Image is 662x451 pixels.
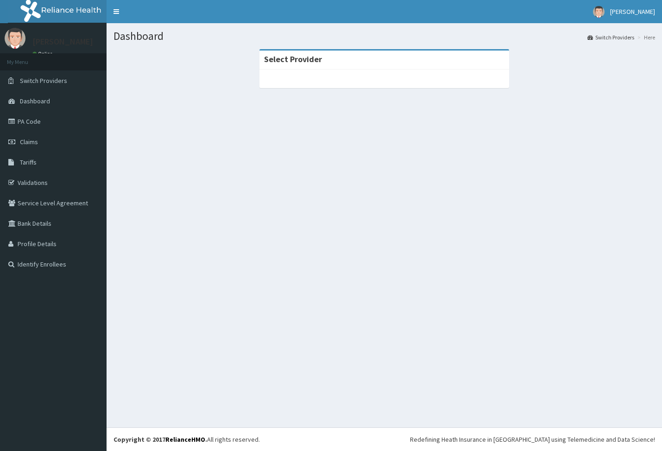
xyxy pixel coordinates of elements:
h1: Dashboard [113,30,655,42]
img: User Image [593,6,605,18]
strong: Select Provider [264,54,322,64]
span: Dashboard [20,97,50,105]
span: Tariffs [20,158,37,166]
span: Claims [20,138,38,146]
span: Switch Providers [20,76,67,85]
div: Redefining Heath Insurance in [GEOGRAPHIC_DATA] using Telemedicine and Data Science! [410,435,655,444]
strong: Copyright © 2017 . [113,435,207,444]
span: [PERSON_NAME] [610,7,655,16]
footer: All rights reserved. [107,427,662,451]
a: Switch Providers [587,33,634,41]
p: [PERSON_NAME] [32,38,93,46]
li: Here [635,33,655,41]
a: Online [32,51,55,57]
img: User Image [5,28,25,49]
a: RelianceHMO [165,435,205,444]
